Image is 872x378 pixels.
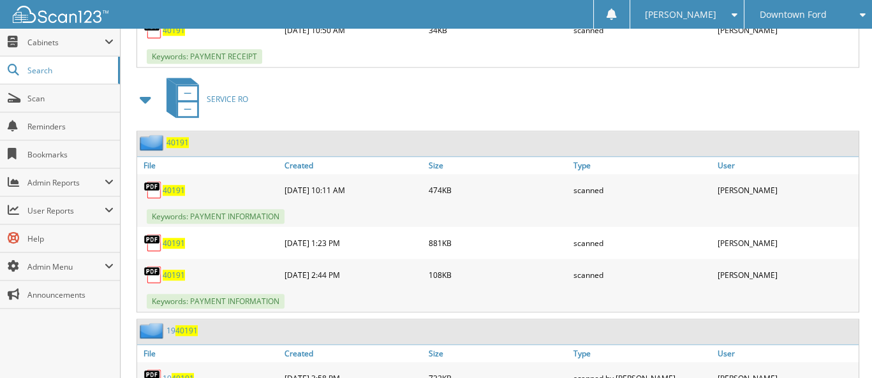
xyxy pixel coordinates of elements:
[163,25,185,36] a: 40191
[570,230,714,256] div: scanned
[714,345,859,362] a: User
[27,289,114,300] span: Announcements
[570,177,714,203] div: scanned
[163,270,185,280] a: 40191
[27,37,105,48] span: Cabinets
[147,49,262,64] span: Keywords: PAYMENT RECEIPT
[760,11,827,18] span: Downtown Ford
[425,17,570,43] div: 34KB
[281,157,425,174] a: Created
[27,261,105,272] span: Admin Menu
[27,149,114,160] span: Bookmarks
[140,323,166,338] img: folder2.png
[281,177,425,203] div: [DATE] 10:11 AM
[570,157,714,174] a: Type
[175,325,198,336] span: 40191
[425,157,570,174] a: Size
[144,233,163,252] img: PDF.png
[714,17,859,43] div: [PERSON_NAME]
[144,180,163,200] img: PDF.png
[425,177,570,203] div: 474KB
[570,17,714,43] div: scanned
[140,134,166,150] img: folder2.png
[147,209,285,224] span: Keywords: PAYMENT INFORMATION
[27,177,105,188] span: Admin Reports
[137,157,281,174] a: File
[570,345,714,362] a: Type
[27,121,114,132] span: Reminders
[714,157,859,174] a: User
[166,137,189,148] a: 40191
[166,325,198,336] a: 1940191
[425,230,570,256] div: 881KB
[570,262,714,287] div: scanned
[281,17,425,43] div: [DATE] 10:50 AM
[281,262,425,287] div: [DATE] 2:44 PM
[425,345,570,362] a: Size
[27,233,114,244] span: Help
[645,11,716,18] span: [PERSON_NAME]
[27,65,112,76] span: Search
[27,205,105,216] span: User Reports
[147,294,285,309] span: Keywords: PAYMENT INFORMATION
[207,94,248,105] span: SERVICE RO
[808,317,872,378] iframe: Chat Widget
[13,6,108,23] img: scan123-logo-white.svg
[163,185,185,196] a: 40191
[144,265,163,284] img: PDF.png
[281,345,425,362] a: Created
[163,238,185,249] a: 40191
[714,262,859,287] div: [PERSON_NAME]
[714,230,859,256] div: [PERSON_NAME]
[159,74,248,124] a: SERVICE RO
[281,230,425,256] div: [DATE] 1:23 PM
[137,345,281,362] a: File
[27,93,114,104] span: Scan
[144,20,163,40] img: PDF.png
[714,177,859,203] div: [PERSON_NAME]
[425,262,570,287] div: 108KB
